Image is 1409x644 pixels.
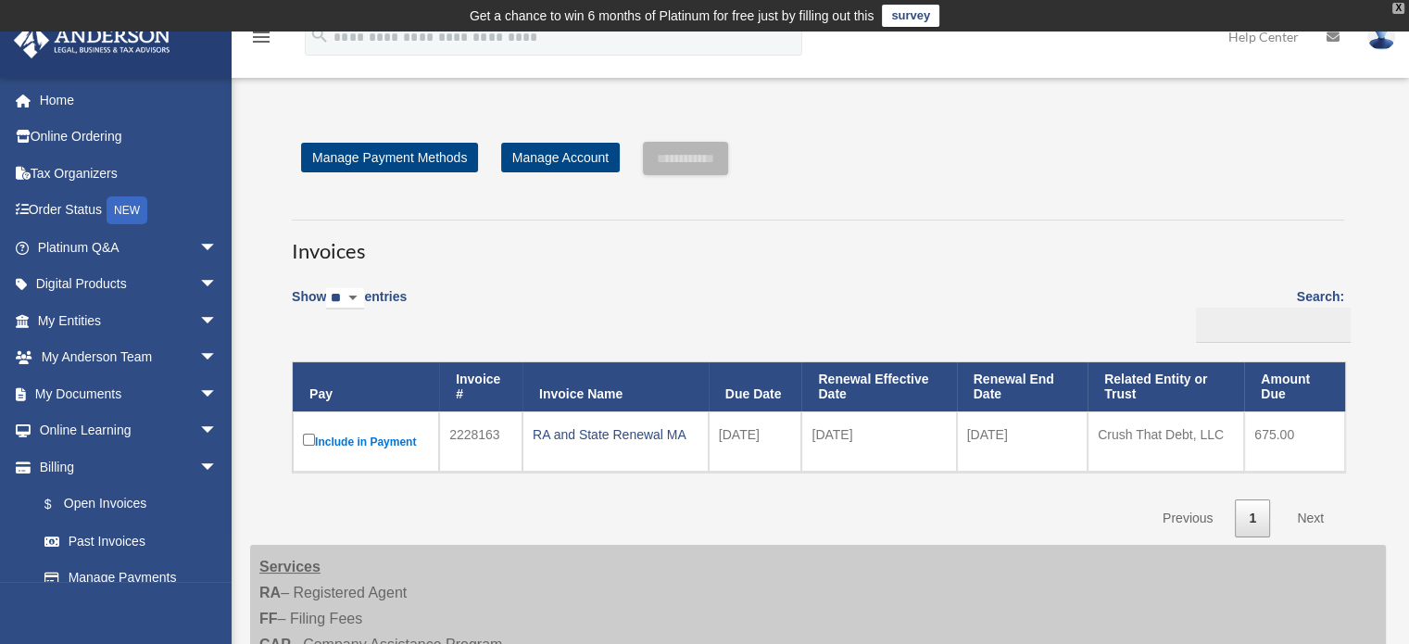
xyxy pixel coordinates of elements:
[250,26,272,48] i: menu
[199,266,236,304] span: arrow_drop_down
[199,448,236,486] span: arrow_drop_down
[26,523,236,560] a: Past Invoices
[13,155,245,192] a: Tax Organizers
[801,362,956,412] th: Renewal Effective Date: activate to sort column ascending
[1367,23,1395,50] img: User Pic
[1149,499,1227,537] a: Previous
[1235,499,1270,537] a: 1
[303,434,315,446] input: Include in Payment
[326,288,364,309] select: Showentries
[13,339,245,376] a: My Anderson Teamarrow_drop_down
[13,302,245,339] a: My Entitiesarrow_drop_down
[199,229,236,267] span: arrow_drop_down
[13,266,245,303] a: Digital Productsarrow_drop_down
[13,229,245,266] a: Platinum Q&Aarrow_drop_down
[501,143,620,172] a: Manage Account
[199,339,236,377] span: arrow_drop_down
[533,422,698,448] div: RA and State Renewal MA
[1392,3,1404,14] div: close
[55,493,64,516] span: $
[107,196,147,224] div: NEW
[301,143,478,172] a: Manage Payment Methods
[1244,362,1345,412] th: Amount Due: activate to sort column ascending
[439,411,522,472] td: 2228163
[470,5,874,27] div: Get a chance to win 6 months of Platinum for free just by filling out this
[13,82,245,119] a: Home
[250,32,272,48] a: menu
[292,220,1344,266] h3: Invoices
[292,285,407,328] label: Show entries
[13,375,245,412] a: My Documentsarrow_drop_down
[1189,285,1344,343] label: Search:
[259,585,281,600] strong: RA
[8,22,176,58] img: Anderson Advisors Platinum Portal
[26,560,236,597] a: Manage Payments
[1196,308,1351,343] input: Search:
[293,362,439,412] th: Pay: activate to sort column descending
[259,559,321,575] strong: Services
[13,192,245,230] a: Order StatusNEW
[199,375,236,413] span: arrow_drop_down
[199,302,236,340] span: arrow_drop_down
[13,119,245,156] a: Online Ordering
[1088,362,1244,412] th: Related Entity or Trust: activate to sort column ascending
[801,411,956,472] td: [DATE]
[13,448,236,486] a: Billingarrow_drop_down
[309,25,330,45] i: search
[1088,411,1244,472] td: Crush That Debt, LLC
[522,362,709,412] th: Invoice Name: activate to sort column ascending
[13,412,245,449] a: Online Learningarrow_drop_down
[439,362,522,412] th: Invoice #: activate to sort column ascending
[199,412,236,450] span: arrow_drop_down
[709,362,802,412] th: Due Date: activate to sort column ascending
[957,411,1088,472] td: [DATE]
[1283,499,1338,537] a: Next
[1244,411,1345,472] td: 675.00
[303,430,429,453] label: Include in Payment
[882,5,939,27] a: survey
[709,411,802,472] td: [DATE]
[259,611,278,626] strong: FF
[957,362,1088,412] th: Renewal End Date: activate to sort column ascending
[26,486,227,524] a: $Open Invoices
